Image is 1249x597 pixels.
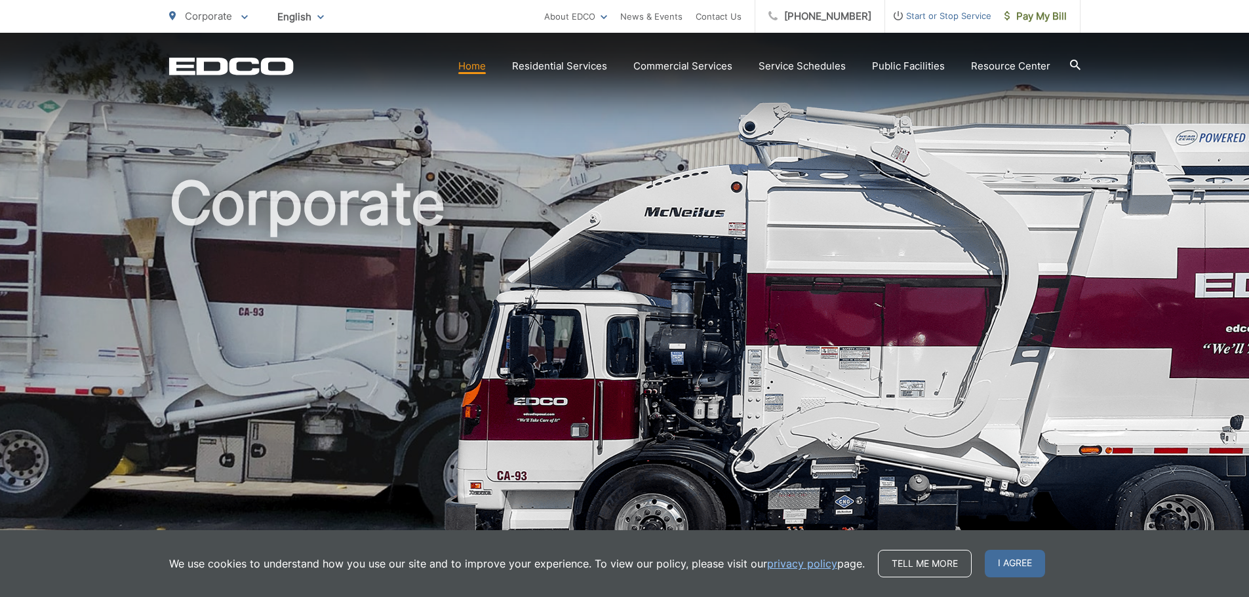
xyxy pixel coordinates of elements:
a: Contact Us [696,9,742,24]
a: Residential Services [512,58,607,74]
a: Commercial Services [633,58,732,74]
span: English [268,5,334,28]
span: Pay My Bill [1004,9,1067,24]
span: Corporate [185,10,232,22]
a: privacy policy [767,556,837,571]
h1: Corporate [169,170,1080,585]
a: EDCD logo. Return to the homepage. [169,57,294,75]
p: We use cookies to understand how you use our site and to improve your experience. To view our pol... [169,556,865,571]
a: Resource Center [971,58,1050,74]
a: News & Events [620,9,683,24]
a: Public Facilities [872,58,945,74]
a: Service Schedules [759,58,846,74]
a: Home [458,58,486,74]
a: About EDCO [544,9,607,24]
a: Tell me more [878,550,972,577]
span: I agree [985,550,1045,577]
